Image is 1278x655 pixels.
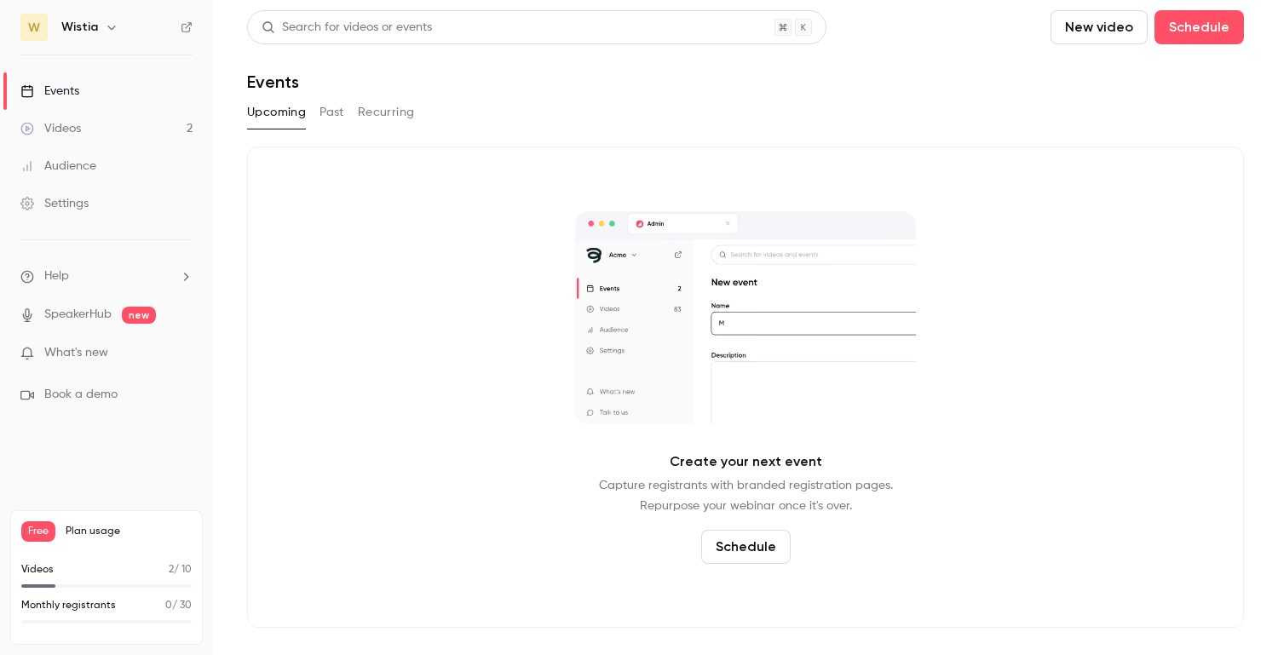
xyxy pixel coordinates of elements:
[172,346,193,361] iframe: Noticeable Trigger
[28,19,40,37] span: W
[1154,10,1244,44] button: Schedule
[599,475,893,516] p: Capture registrants with branded registration pages. Repurpose your webinar once it's over.
[262,19,432,37] div: Search for videos or events
[169,565,174,575] span: 2
[44,267,69,285] span: Help
[701,530,791,564] button: Schedule
[20,120,81,137] div: Videos
[169,562,192,577] p: / 10
[122,307,156,324] span: new
[165,598,192,613] p: / 30
[670,451,822,472] p: Create your next event
[44,306,112,324] a: SpeakerHub
[165,600,172,611] span: 0
[44,386,118,404] span: Book a demo
[20,158,96,175] div: Audience
[20,195,89,212] div: Settings
[319,99,344,126] button: Past
[247,72,299,92] h1: Events
[20,267,193,285] li: help-dropdown-opener
[44,344,108,362] span: What's new
[66,525,192,538] span: Plan usage
[21,598,116,613] p: Monthly registrants
[247,99,306,126] button: Upcoming
[61,19,98,36] h6: Wistia
[1051,10,1148,44] button: New video
[21,562,54,577] p: Videos
[21,521,55,542] span: Free
[358,99,415,126] button: Recurring
[20,83,79,100] div: Events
